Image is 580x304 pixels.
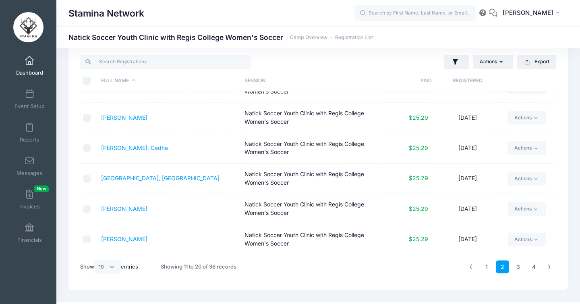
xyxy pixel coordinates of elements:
[101,114,147,121] a: [PERSON_NAME]
[480,260,493,274] a: 1
[17,237,42,244] span: Financials
[432,194,503,224] td: [DATE]
[384,70,432,92] th: Paid: activate to sort column ascending
[473,55,513,69] button: Actions
[409,175,428,181] span: $25.29
[10,152,49,180] a: Messages
[101,175,220,181] a: [GEOGRAPHIC_DATA], [GEOGRAPHIC_DATA]
[10,85,49,113] a: Event Setup
[512,260,525,274] a: 3
[101,235,147,242] a: [PERSON_NAME]
[409,205,428,212] span: $25.29
[432,103,503,133] td: [DATE]
[17,170,42,177] span: Messages
[432,224,503,254] td: [DATE]
[10,119,49,147] a: Reports
[432,70,503,92] th: Registered: activate to sort column ascending
[507,111,546,125] a: Actions
[409,235,428,242] span: $25.29
[496,260,509,274] a: 2
[409,114,428,121] span: $25.29
[241,103,384,133] td: Natick Soccer Youth Clinic with Regis College Women's Soccer
[94,260,121,274] select: Showentries
[161,258,236,276] div: Showing 11 to 20 of 36 records
[16,69,43,76] span: Dashboard
[19,203,40,210] span: Invoices
[507,172,546,185] a: Actions
[507,141,546,155] a: Actions
[507,233,546,246] a: Actions
[20,136,39,143] span: Reports
[241,224,384,254] td: Natick Soccer Youth Clinic with Regis College Women's Soccer
[503,8,553,17] span: [PERSON_NAME]
[241,70,384,92] th: Session: activate to sort column ascending
[432,164,503,194] td: [DATE]
[507,202,546,216] a: Actions
[355,5,476,21] input: Search by First Name, Last Name, or Email...
[10,52,49,80] a: Dashboard
[80,55,251,69] input: Search Registrations
[10,219,49,247] a: Financials
[409,144,428,151] span: $25.29
[527,260,541,274] a: 4
[68,33,373,42] h1: Natick Soccer Youth Clinic with Regis College Women's Soccer
[101,144,168,151] a: [PERSON_NAME], Cadha
[335,35,373,41] a: Registration List
[241,194,384,224] td: Natick Soccer Youth Clinic with Regis College Women's Soccer
[241,164,384,194] td: Natick Soccer Youth Clinic with Regis College Women's Soccer
[101,205,147,212] a: [PERSON_NAME]
[68,4,144,23] h1: Stamina Network
[13,12,43,42] img: Stamina Network
[97,70,241,92] th: Full Name: activate to sort column descending
[432,133,503,163] td: [DATE]
[10,185,49,214] a: InvoicesNew
[80,260,138,274] label: Show entries
[290,35,327,41] a: Camp Overview
[517,55,556,69] button: Export
[241,133,384,163] td: Natick Soccer Youth Clinic with Regis College Women's Soccer
[14,103,45,110] span: Event Setup
[34,185,49,192] span: New
[497,4,568,23] button: [PERSON_NAME]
